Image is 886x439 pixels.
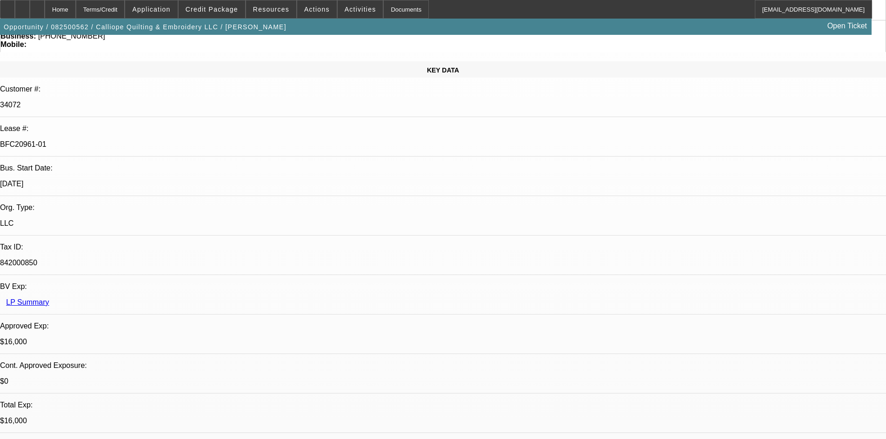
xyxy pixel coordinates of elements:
[304,6,330,13] span: Actions
[179,0,245,18] button: Credit Package
[186,6,238,13] span: Credit Package
[132,6,170,13] span: Application
[125,0,177,18] button: Application
[6,298,49,306] a: LP Summary
[246,0,296,18] button: Resources
[4,23,286,31] span: Opportunity / 082500562 / Calliope Quilting & Embroidery LLC / [PERSON_NAME]
[297,0,337,18] button: Actions
[0,40,27,48] strong: Mobile:
[824,18,871,34] a: Open Ticket
[427,66,459,74] span: KEY DATA
[345,6,376,13] span: Activities
[253,6,289,13] span: Resources
[338,0,383,18] button: Activities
